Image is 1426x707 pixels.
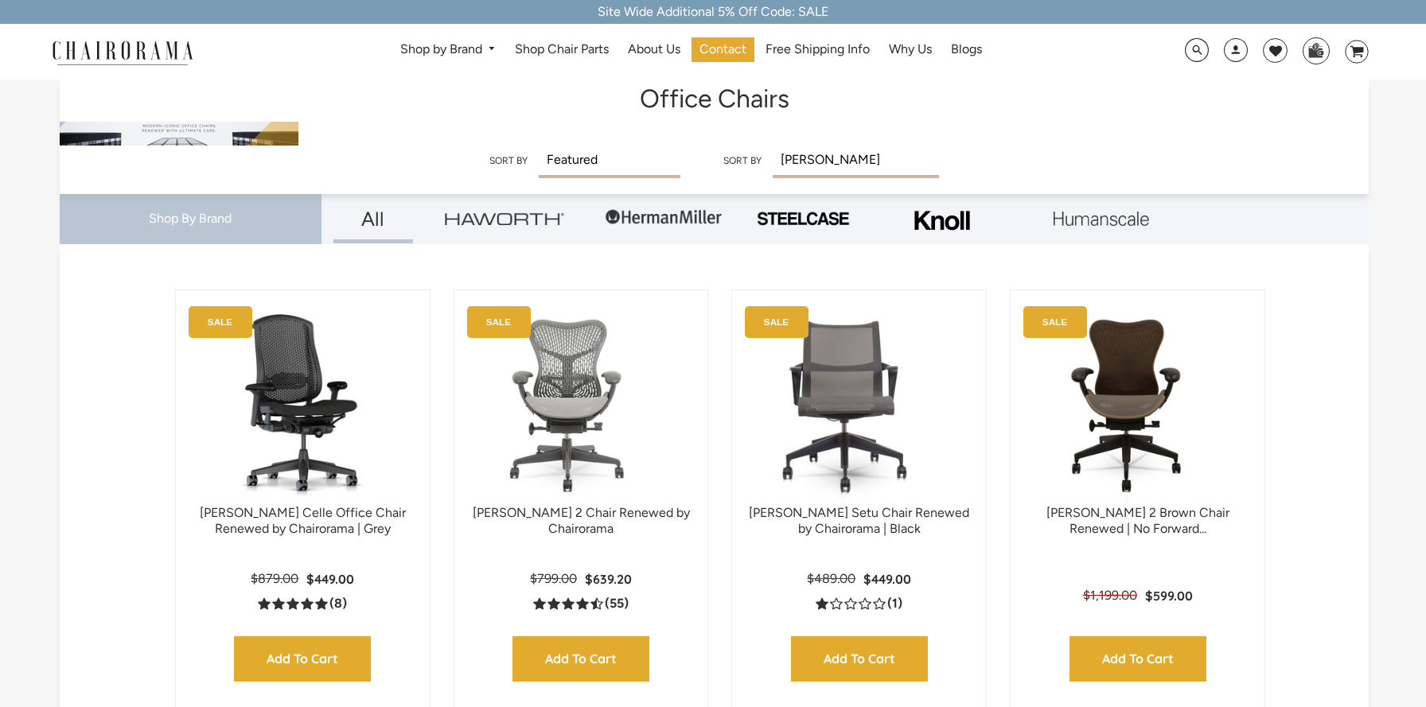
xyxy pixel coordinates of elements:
[1027,306,1225,505] img: Herman Miller Mirra 2 Brown Chair Renewed | No Forward Tilt | - chairorama
[507,37,617,62] a: Shop Chair Parts
[889,41,932,58] span: Why Us
[251,571,298,586] span: $879.00
[470,306,692,505] a: Herman Miller Mirra 2 Chair Renewed by Chairorama - chairorama Herman Miller Mirra 2 Chair Renewe...
[755,210,851,227] img: PHOTO-2024-07-09-00-53-10-removebg-preview.png
[512,636,649,682] input: Add to Cart
[910,200,974,241] img: Frame_4.png
[585,571,632,587] span: $639.20
[748,306,970,505] a: Herman Miller Setu Chair Renewed by Chairorama | Black - chairorama Herman Miller Setu Chair Rene...
[60,194,321,244] div: Shop By Brand
[1027,306,1249,505] a: Herman Miller Mirra 2 Brown Chair Renewed | No Forward Tilt | - chairorama Herman Miller Mirra 2 ...
[943,37,990,62] a: Blogs
[887,596,902,612] span: (1)
[192,306,414,505] a: Herman Miller Celle Office Chair Renewed by Chairorama | Grey - chairorama Herman Miller Celle Of...
[392,37,505,62] a: Shop by Brand
[445,212,564,224] img: Group_4be16a4b-c81a-4a6e-a540-764d0a8faf6e.png
[766,41,870,58] span: Free Shipping Info
[208,317,232,327] text: SALE
[1145,588,1193,604] span: $599.00
[234,636,371,682] input: Add to Cart
[791,636,928,682] input: Add to Cart
[1069,636,1206,682] input: Add to Cart
[816,595,902,612] a: 1.0 rating (1 votes)
[258,595,347,612] a: 5.0 rating (8 votes)
[76,80,1354,114] h1: Office Chairs
[1046,505,1229,537] a: [PERSON_NAME] 2 Brown Chair Renewed | No Forward...
[333,194,413,243] a: All
[530,571,577,586] span: $799.00
[620,37,688,62] a: About Us
[515,41,609,58] span: Shop Chair Parts
[699,41,746,58] span: Contact
[489,155,528,166] label: Sort by
[1042,317,1067,327] text: SALE
[270,37,1112,67] nav: DesktopNavigation
[533,595,629,612] a: 4.5 rating (55 votes)
[604,194,723,242] img: Group-1.png
[200,505,406,537] a: [PERSON_NAME] Celle Office Chair Renewed by Chairorama | Grey
[192,306,414,505] img: Herman Miller Celle Office Chair Renewed by Chairorama | Grey - chairorama
[764,317,789,327] text: SALE
[628,41,680,58] span: About Us
[951,41,982,58] span: Blogs
[43,38,202,66] img: chairorama
[692,37,754,62] a: Contact
[473,505,690,537] a: [PERSON_NAME] 2 Chair Renewed by Chairorama
[881,37,940,62] a: Why Us
[758,37,878,62] a: Free Shipping Info
[749,505,969,537] a: [PERSON_NAME] Setu Chair Renewed by Chairorama | Black
[329,596,347,612] span: (8)
[807,571,855,586] span: $489.00
[1054,212,1149,226] img: Layer_1_1.png
[1303,38,1328,62] img: WhatsApp_Image_2024-07-12_at_16.23.01.webp
[486,317,511,327] text: SALE
[723,155,762,166] label: Sort by
[605,596,629,612] span: (55)
[1083,588,1137,603] span: $1,199.00
[306,571,354,587] span: $449.00
[863,571,911,587] span: $449.00
[748,306,947,505] img: Herman Miller Setu Chair Renewed by Chairorama | Black - chairorama
[470,306,669,505] img: Herman Miller Mirra 2 Chair Renewed by Chairorama - chairorama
